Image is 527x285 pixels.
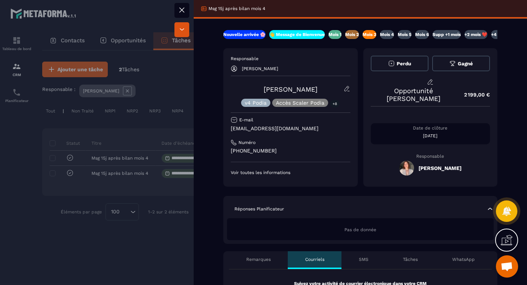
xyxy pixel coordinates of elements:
p: Opportunité [PERSON_NAME] [371,87,457,102]
p: +8 [330,100,340,108]
span: Perdu [397,61,411,66]
p: Courriels [305,256,324,262]
a: [PERSON_NAME] [264,85,317,93]
p: Numéro [239,140,256,145]
p: SMS [359,256,368,262]
p: Voir toutes les informations [231,170,350,176]
button: Gagné [432,56,490,71]
p: v4 Podia [245,100,267,105]
p: 2 199,00 € [457,88,490,102]
p: WhatsApp [452,256,475,262]
p: [PERSON_NAME] [242,66,278,71]
p: Réponses Planificateur [234,206,284,212]
h5: [PERSON_NAME] [418,165,461,171]
p: [DATE] [371,133,490,139]
p: Responsable [371,154,490,159]
p: Responsable [231,56,350,62]
p: Date de clôture [371,125,490,131]
button: Perdu [371,56,428,71]
span: Gagné [458,61,473,66]
span: Pas de donnée [344,227,376,232]
p: Tâches [403,256,418,262]
p: Accès Scaler Podia [276,100,324,105]
p: E-mail [239,117,253,123]
p: [EMAIL_ADDRESS][DOMAIN_NAME] [231,125,350,132]
div: Ouvrir le chat [496,255,518,278]
p: [PHONE_NUMBER] [231,147,350,154]
p: Remarques [246,256,271,262]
